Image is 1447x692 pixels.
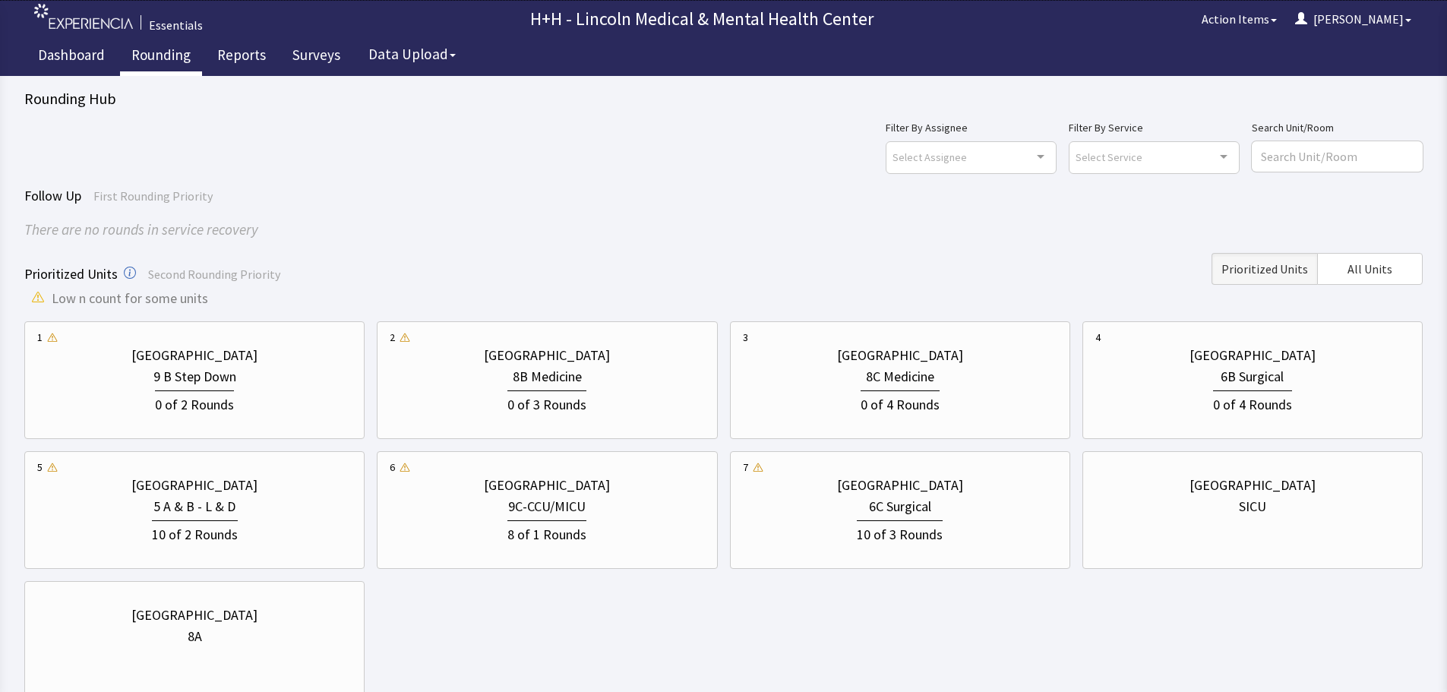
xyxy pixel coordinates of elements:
[24,88,1423,109] div: Rounding Hub
[1221,260,1308,278] span: Prioritized Units
[27,38,116,76] a: Dashboard
[1212,253,1317,285] button: Prioritized Units
[148,267,280,282] span: Second Rounding Priority
[206,38,277,76] a: Reports
[24,185,1423,207] div: Follow Up
[513,366,582,387] div: 8B Medicine
[120,38,202,76] a: Rounding
[1193,4,1286,34] button: Action Items
[866,366,934,387] div: 8C Medicine
[153,366,236,387] div: 9 B Step Down
[507,390,586,416] div: 0 of 3 Rounds
[34,4,133,29] img: experiencia_logo.png
[152,520,238,545] div: 10 of 2 Rounds
[484,475,610,496] div: [GEOGRAPHIC_DATA]
[390,460,395,475] div: 6
[743,330,748,345] div: 3
[390,330,395,345] div: 2
[1239,496,1266,517] div: SICU
[131,475,257,496] div: [GEOGRAPHIC_DATA]
[149,16,203,34] div: Essentials
[1317,253,1423,285] button: All Units
[155,390,234,416] div: 0 of 2 Rounds
[24,219,1423,241] div: There are no rounds in service recovery
[1213,390,1292,416] div: 0 of 4 Rounds
[188,626,202,647] div: 8A
[52,288,208,309] span: Low n count for some units
[1221,366,1284,387] div: 6B Surgical
[359,40,465,68] button: Data Upload
[1347,260,1392,278] span: All Units
[1076,148,1142,166] span: Select Service
[281,38,352,76] a: Surveys
[93,188,213,204] span: First Rounding Priority
[37,330,43,345] div: 1
[1190,475,1316,496] div: [GEOGRAPHIC_DATA]
[1190,345,1316,366] div: [GEOGRAPHIC_DATA]
[1252,141,1423,172] input: Search Unit/Room
[837,475,963,496] div: [GEOGRAPHIC_DATA]
[886,118,1057,137] label: Filter By Assignee
[210,7,1193,31] p: H+H - Lincoln Medical & Mental Health Center
[153,496,235,517] div: 5 A & B - L & D
[861,390,940,416] div: 0 of 4 Rounds
[857,520,943,545] div: 10 of 3 Rounds
[837,345,963,366] div: [GEOGRAPHIC_DATA]
[743,460,748,475] div: 7
[869,496,931,517] div: 6C Surgical
[1095,330,1101,345] div: 4
[1069,118,1240,137] label: Filter By Service
[37,460,43,475] div: 5
[131,605,257,626] div: [GEOGRAPHIC_DATA]
[507,520,586,545] div: 8 of 1 Rounds
[508,496,586,517] div: 9C-CCU/MICU
[484,345,610,366] div: [GEOGRAPHIC_DATA]
[131,345,257,366] div: [GEOGRAPHIC_DATA]
[1252,118,1423,137] label: Search Unit/Room
[1286,4,1420,34] button: [PERSON_NAME]
[24,265,118,283] span: Prioritized Units
[893,148,967,166] span: Select Assignee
